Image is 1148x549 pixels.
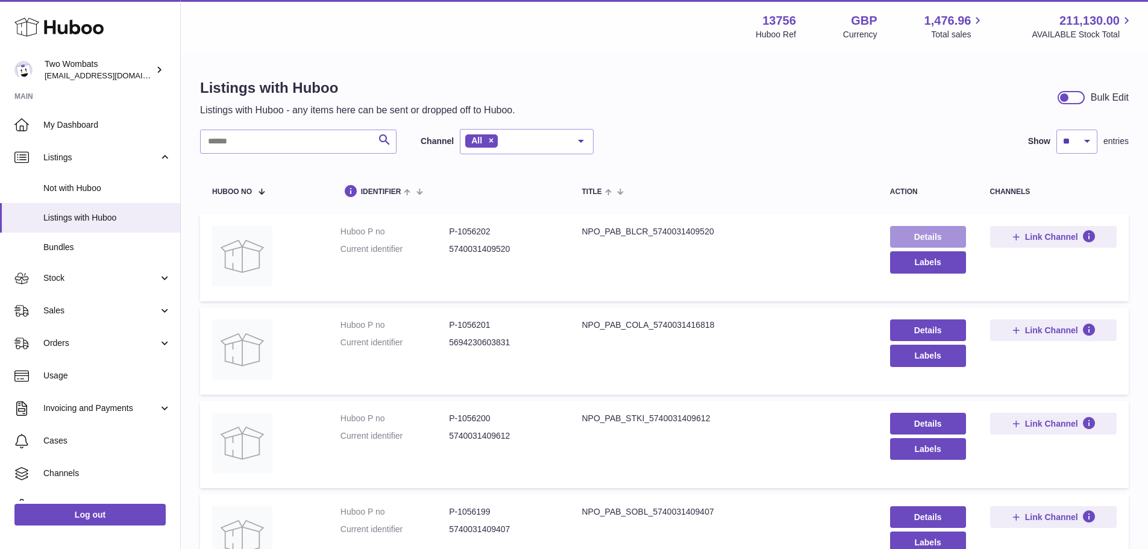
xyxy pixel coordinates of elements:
[449,413,557,424] dd: P-1056200
[924,13,985,40] a: 1,476.96 Total sales
[340,319,449,331] dt: Huboo P no
[340,506,449,518] dt: Huboo P no
[890,438,966,460] button: Labels
[340,243,449,255] dt: Current identifier
[1025,418,1078,429] span: Link Channel
[582,226,865,237] div: NPO_PAB_BLCR_5740031409520
[756,29,796,40] div: Huboo Ref
[340,226,449,237] dt: Huboo P no
[200,104,515,117] p: Listings with Huboo - any items here can be sent or dropped off to Huboo.
[931,29,985,40] span: Total sales
[582,413,865,424] div: NPO_PAB_STKI_5740031409612
[582,188,601,196] span: title
[449,506,557,518] dd: P-1056199
[890,226,966,248] a: Details
[361,188,401,196] span: identifier
[43,337,158,349] span: Orders
[43,272,158,284] span: Stock
[14,61,33,79] img: internalAdmin-13756@internal.huboo.com
[924,13,971,29] span: 1,476.96
[582,319,865,331] div: NPO_PAB_COLA_5740031416818
[843,29,877,40] div: Currency
[990,506,1117,528] button: Link Channel
[1025,512,1078,522] span: Link Channel
[471,136,482,145] span: All
[43,183,171,194] span: Not with Huboo
[990,188,1117,196] div: channels
[43,212,171,224] span: Listings with Huboo
[14,504,166,525] a: Log out
[1028,136,1050,147] label: Show
[212,319,272,380] img: NPO_PAB_COLA_5740031416818
[1091,91,1129,104] div: Bulk Edit
[340,337,449,348] dt: Current identifier
[1059,13,1120,29] span: 211,130.00
[449,226,557,237] dd: P-1056202
[1103,136,1129,147] span: entries
[340,413,449,424] dt: Huboo P no
[890,413,966,434] a: Details
[890,188,966,196] div: action
[449,243,557,255] dd: 5740031409520
[1025,325,1078,336] span: Link Channel
[200,78,515,98] h1: Listings with Huboo
[582,506,865,518] div: NPO_PAB_SOBL_5740031409407
[762,13,796,29] strong: 13756
[43,500,171,512] span: Settings
[1025,231,1078,242] span: Link Channel
[990,226,1117,248] button: Link Channel
[43,242,171,253] span: Bundles
[43,370,171,381] span: Usage
[43,468,171,479] span: Channels
[851,13,877,29] strong: GBP
[1032,13,1134,40] a: 211,130.00 AVAILABLE Stock Total
[43,435,171,447] span: Cases
[449,524,557,535] dd: 5740031409407
[45,58,153,81] div: Two Wombats
[890,506,966,528] a: Details
[45,71,177,80] span: [EMAIL_ADDRESS][DOMAIN_NAME]
[449,319,557,331] dd: P-1056201
[449,337,557,348] dd: 5694230603831
[449,430,557,442] dd: 5740031409612
[43,403,158,414] span: Invoicing and Payments
[212,226,272,286] img: NPO_PAB_BLCR_5740031409520
[340,524,449,535] dt: Current identifier
[43,152,158,163] span: Listings
[890,319,966,341] a: Details
[890,345,966,366] button: Labels
[1032,29,1134,40] span: AVAILABLE Stock Total
[212,413,272,473] img: NPO_PAB_STKI_5740031409612
[990,319,1117,341] button: Link Channel
[340,430,449,442] dt: Current identifier
[421,136,454,147] label: Channel
[43,305,158,316] span: Sales
[43,119,171,131] span: My Dashboard
[212,188,252,196] span: Huboo no
[890,251,966,273] button: Labels
[990,413,1117,434] button: Link Channel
